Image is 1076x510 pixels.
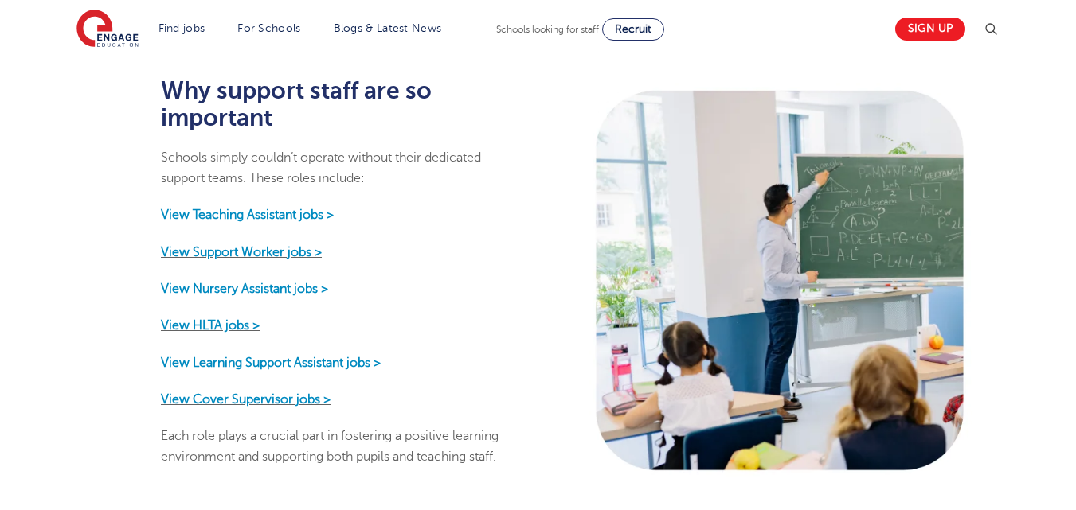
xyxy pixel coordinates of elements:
p: Each role plays a crucial part in fostering a positive learning environment and supporting both p... [161,426,517,468]
a: Recruit [602,18,664,41]
a: View Nursery Assistant jobs > [161,282,328,296]
a: For Schools [237,22,300,34]
a: Sign up [895,18,965,41]
a: Blogs & Latest News [334,22,442,34]
a: Find jobs [158,22,205,34]
img: Engage Education [76,10,139,49]
a: View Learning Support Assistant jobs > [161,356,381,370]
a: View HLTA jobs > [161,318,260,333]
a: View Support Worker jobs > [161,245,322,259]
a: View Teaching Assistant jobs > [161,208,334,222]
a: View Cover Supervisor jobs > [161,392,331,407]
span: Schools looking for staff [496,24,599,35]
span: Recruit [615,23,651,35]
p: Schools simply couldn’t operate without their dedicated support teams. These roles include: [161,147,517,189]
strong: Why support staff are so important [161,77,432,131]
